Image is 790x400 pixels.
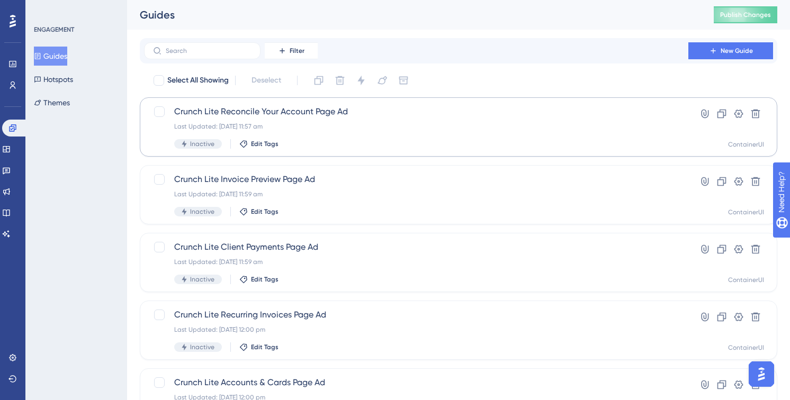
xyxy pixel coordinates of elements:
div: Last Updated: [DATE] 11:59 am [174,190,658,198]
span: Edit Tags [251,275,279,284]
span: Crunch Lite Accounts & Cards Page Ad [174,376,658,389]
button: Hotspots [34,70,73,89]
div: Guides [140,7,687,22]
span: Inactive [190,140,214,148]
span: Inactive [190,207,214,216]
button: Filter [265,42,318,59]
span: Crunch Lite Recurring Invoices Page Ad [174,308,658,321]
span: New Guide [721,47,753,55]
span: Publish Changes [720,11,771,19]
div: Last Updated: [DATE] 11:57 am [174,122,658,131]
div: ENGAGEMENT [34,25,74,34]
button: Edit Tags [239,343,279,351]
span: Crunch Lite Reconcile Your Account Page Ad [174,105,658,118]
button: Publish Changes [714,6,777,23]
input: Search [166,47,252,54]
button: Guides [34,47,67,66]
button: Themes [34,93,70,112]
span: Edit Tags [251,207,279,216]
span: Select All Showing [167,74,229,87]
span: Need Help? [25,3,66,15]
iframe: UserGuiding AI Assistant Launcher [746,358,777,390]
span: Edit Tags [251,343,279,351]
button: Edit Tags [239,275,279,284]
button: Edit Tags [239,140,279,148]
button: New Guide [688,42,773,59]
div: ContainerUI [728,140,764,149]
button: Edit Tags [239,207,279,216]
button: Deselect [242,71,291,90]
div: ContainerUI [728,208,764,216]
span: Edit Tags [251,140,279,148]
div: Last Updated: [DATE] 12:00 pm [174,325,658,334]
span: Crunch Lite Client Payments Page Ad [174,241,658,253]
span: Deselect [252,74,281,87]
span: Inactive [190,343,214,351]
div: Last Updated: [DATE] 11:59 am [174,258,658,266]
div: ContainerUI [728,276,764,284]
span: Inactive [190,275,214,284]
span: Filter [290,47,304,55]
span: Crunch Lite Invoice Preview Page Ad [174,173,658,186]
div: ContainerUI [728,343,764,352]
